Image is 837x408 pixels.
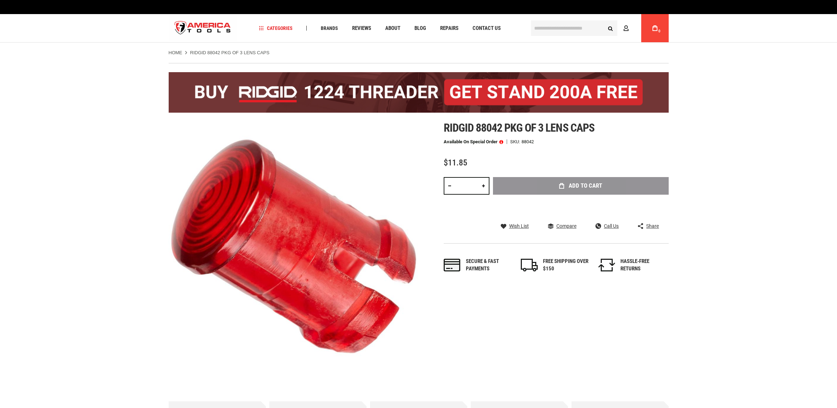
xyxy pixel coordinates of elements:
a: Brands [318,24,341,33]
a: Categories [256,24,296,33]
span: Call Us [604,224,619,228]
span: Ridgid 88042 pkg of 3 lens caps [444,121,594,134]
a: Wish List [501,223,529,229]
img: shipping [521,259,538,271]
span: Wish List [509,224,529,228]
a: Compare [548,223,576,229]
span: Blog [414,26,426,31]
a: Home [169,50,182,56]
a: Call Us [595,223,619,229]
strong: SKU [510,139,521,144]
a: Contact Us [469,24,504,33]
span: Brands [321,26,338,31]
span: 0 [658,29,661,33]
span: Contact Us [473,26,501,31]
span: Share [646,224,659,228]
span: About [385,26,400,31]
a: Reviews [349,24,374,33]
span: Reviews [352,26,371,31]
a: 0 [648,14,662,42]
span: $11.85 [444,158,467,168]
div: Secure & fast payments [466,258,512,273]
span: Compare [556,224,576,228]
img: main product photo [169,121,419,371]
div: HASSLE-FREE RETURNS [620,258,666,273]
div: 88042 [521,139,534,144]
span: Categories [259,26,293,31]
button: Search [604,21,617,35]
a: store logo [169,15,237,42]
strong: RIDGID 88042 PKG OF 3 LENS CAPS [190,50,269,55]
a: About [382,24,404,33]
div: FREE SHIPPING OVER $150 [543,258,589,273]
img: BOGO: Buy the RIDGID® 1224 Threader (26092), get the 92467 200A Stand FREE! [169,72,669,113]
img: payments [444,259,461,271]
a: Repairs [437,24,462,33]
img: America Tools [169,15,237,42]
img: returns [598,259,615,271]
a: Blog [411,24,429,33]
span: Repairs [440,26,458,31]
p: Available on Special Order [444,139,503,144]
